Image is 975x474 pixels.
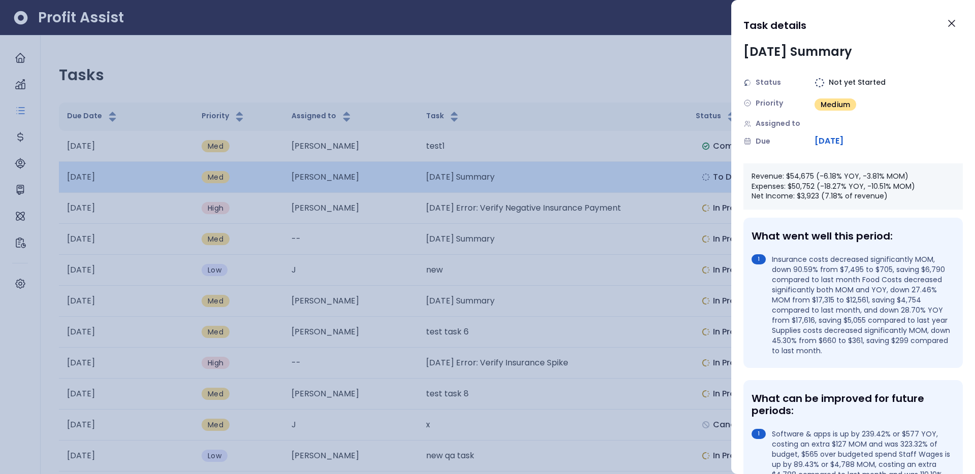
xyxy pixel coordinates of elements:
[752,254,951,356] li: Insurance costs decreased significantly MOM, down 90.59% from $7,495 to $705, saving $6,790 compa...
[815,135,843,147] span: [DATE]
[829,77,886,88] span: Not yet Started
[821,99,850,110] span: Medium
[756,136,770,147] span: Due
[815,78,825,88] img: Not yet Started
[756,77,781,88] span: Status
[743,16,806,35] h1: Task details
[756,118,800,129] span: Assigned to
[756,98,783,109] span: Priority
[752,392,951,417] div: What can be improved for future periods:
[940,12,963,35] button: Close
[743,43,852,61] div: [DATE] Summary
[752,230,951,242] div: What went well this period:
[743,79,752,87] img: Status
[743,163,963,210] div: Revenue: $54,675 (-6.18% YOY, -3.81% MOM) Expenses: $50,752 (-18.27% YOY, -10.51% MOM) Net Income...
